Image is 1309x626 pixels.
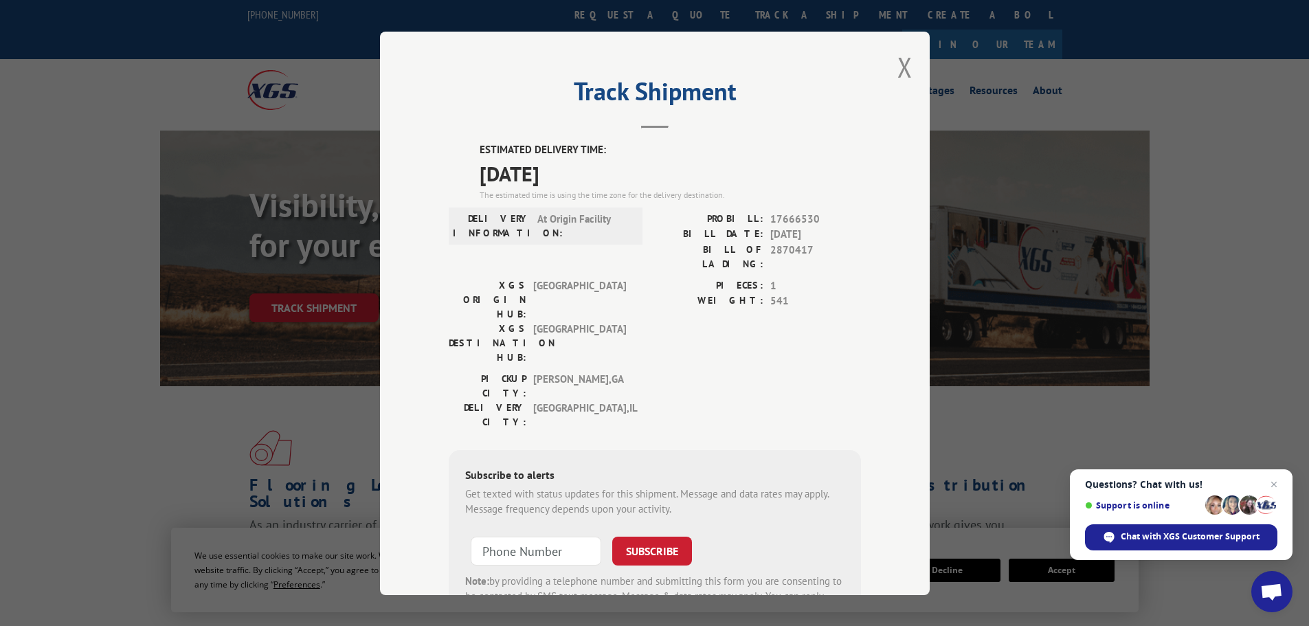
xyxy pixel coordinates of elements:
button: Close modal [897,49,913,85]
div: Open chat [1251,571,1293,612]
label: DELIVERY CITY: [449,400,526,429]
span: Support is online [1085,500,1200,511]
span: 1 [770,278,861,293]
span: [DATE] [480,157,861,188]
div: The estimated time is using the time zone for the delivery destination. [480,188,861,201]
span: At Origin Facility [537,211,630,240]
input: Phone Number [471,536,601,565]
span: 17666530 [770,211,861,227]
span: Questions? Chat with us! [1085,479,1277,490]
span: [GEOGRAPHIC_DATA] [533,321,626,364]
label: DELIVERY INFORMATION: [453,211,530,240]
span: [PERSON_NAME] , GA [533,371,626,400]
div: by providing a telephone number and submitting this form you are consenting to be contacted by SM... [465,573,844,620]
div: Subscribe to alerts [465,466,844,486]
div: Get texted with status updates for this shipment. Message and data rates may apply. Message frequ... [465,486,844,517]
div: Chat with XGS Customer Support [1085,524,1277,550]
span: [GEOGRAPHIC_DATA] , IL [533,400,626,429]
label: BILL OF LADING: [655,242,763,271]
span: Close chat [1266,476,1282,493]
strong: Note: [465,574,489,587]
span: [DATE] [770,227,861,243]
span: [GEOGRAPHIC_DATA] [533,278,626,321]
button: SUBSCRIBE [612,536,692,565]
label: BILL DATE: [655,227,763,243]
span: 2870417 [770,242,861,271]
label: PICKUP CITY: [449,371,526,400]
span: Chat with XGS Customer Support [1121,530,1260,543]
label: ESTIMATED DELIVERY TIME: [480,142,861,158]
label: XGS DESTINATION HUB: [449,321,526,364]
label: PROBILL: [655,211,763,227]
label: XGS ORIGIN HUB: [449,278,526,321]
label: WEIGHT: [655,293,763,309]
label: PIECES: [655,278,763,293]
span: 541 [770,293,861,309]
h2: Track Shipment [449,82,861,108]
